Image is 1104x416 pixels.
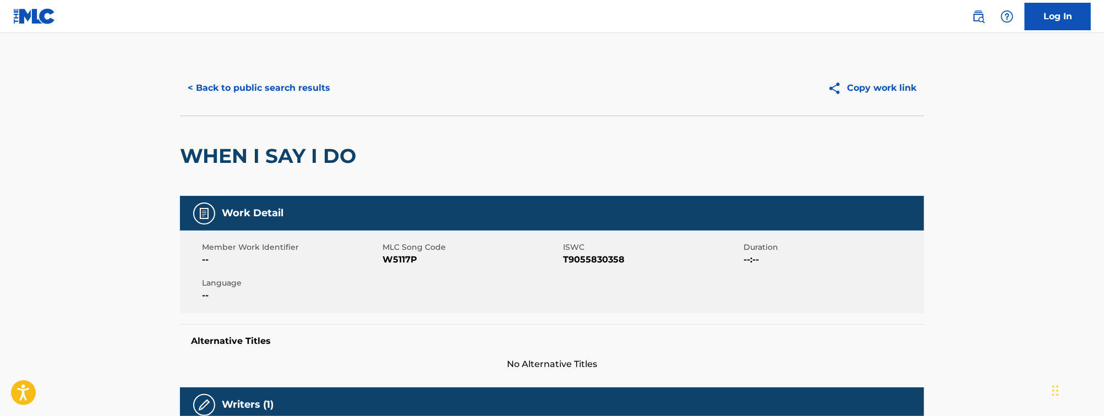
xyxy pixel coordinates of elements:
h5: Work Detail [222,207,283,220]
div: Help [996,6,1018,28]
img: search [972,10,985,23]
h5: Writers (1) [222,398,274,411]
span: --:-- [744,253,921,266]
h2: WHEN I SAY I DO [180,144,362,168]
span: Language [202,277,380,289]
span: W5117P [382,253,560,266]
button: Copy work link [820,74,924,102]
span: ISWC [563,242,741,253]
span: Duration [744,242,921,253]
a: Log In [1025,3,1091,30]
button: < Back to public search results [180,74,338,102]
span: -- [202,253,380,266]
span: No Alternative Titles [180,358,924,371]
span: -- [202,289,380,302]
span: T9055830358 [563,253,741,266]
h5: Alternative Titles [191,336,913,347]
img: MLC Logo [13,8,56,24]
a: Public Search [968,6,990,28]
img: Work Detail [198,207,211,220]
span: MLC Song Code [382,242,560,253]
div: Drag [1052,374,1059,407]
span: Member Work Identifier [202,242,380,253]
img: Copy work link [828,81,847,95]
iframe: Chat Widget [1049,363,1104,416]
img: Writers [198,398,211,412]
img: help [1001,10,1014,23]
